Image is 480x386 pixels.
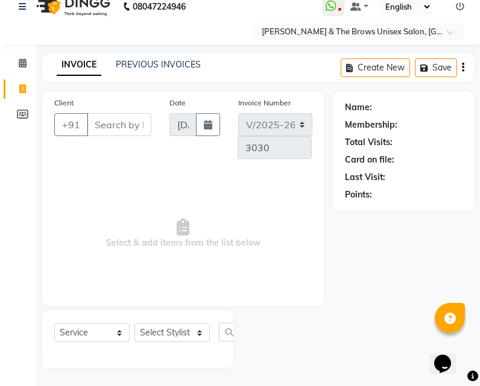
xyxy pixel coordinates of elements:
a: PREVIOUS INVOICES [116,59,201,70]
div: Total Visits: [345,136,393,149]
div: Name: [345,101,372,114]
button: +91 [54,113,88,136]
input: Search or Scan [219,323,248,341]
button: Save [415,58,457,77]
label: Client [54,98,74,108]
label: Date [169,98,186,108]
a: INVOICE [57,54,101,76]
div: Points: [345,188,372,201]
span: Select & add items from the list below [54,173,312,294]
input: Search by Name/Mobile/Email/Code [87,113,151,136]
div: Card on file: [345,154,394,166]
iframe: chat widget [429,338,468,374]
div: Last Visit: [345,171,385,184]
label: Invoice Number [238,98,291,108]
button: Create New [341,58,410,77]
div: Membership: [345,119,397,131]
